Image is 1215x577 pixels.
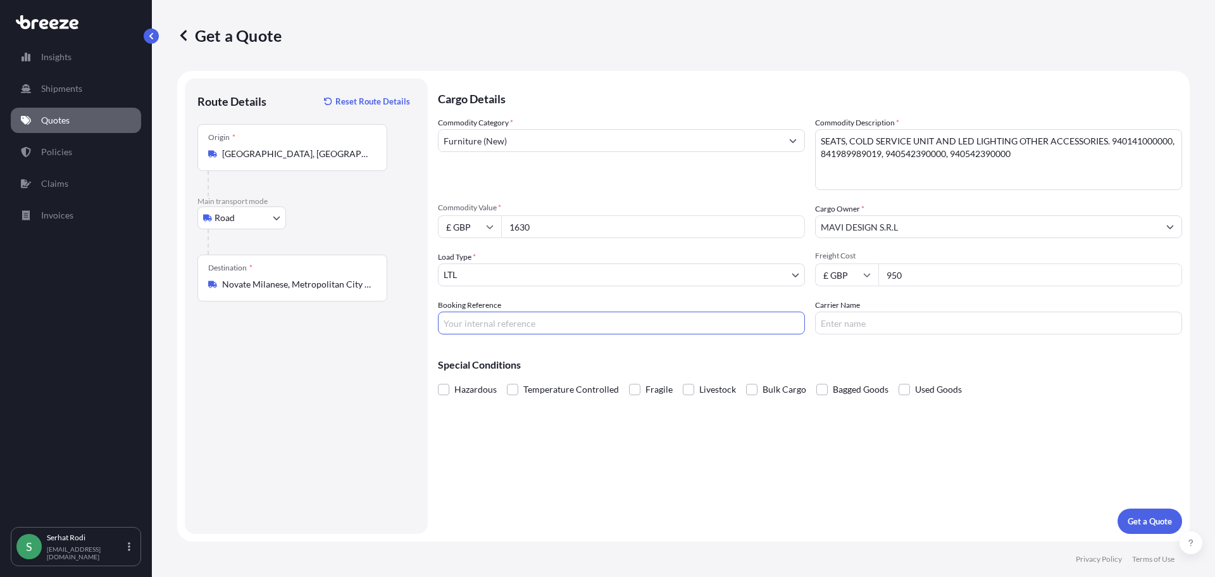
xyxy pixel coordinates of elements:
[454,380,497,399] span: Hazardous
[438,251,476,263] span: Load Type
[833,380,888,399] span: Bagged Goods
[41,114,70,127] p: Quotes
[1132,554,1174,564] a: Terms of Use
[208,132,235,143] div: Origin
[501,215,805,238] input: Type amount
[335,95,410,108] p: Reset Route Details
[222,278,371,291] input: Destination
[815,117,899,129] label: Commodity Description
[438,79,1182,117] p: Cargo Details
[11,108,141,133] a: Quotes
[197,196,415,206] p: Main transport mode
[645,380,673,399] span: Fragile
[815,312,1182,334] input: Enter name
[444,269,457,281] span: LTL
[222,148,371,160] input: Origin
[11,171,141,196] a: Claims
[41,177,68,190] p: Claims
[41,146,72,158] p: Policies
[1159,215,1181,238] button: Show suggestions
[815,251,1182,261] span: Freight Cost
[816,215,1159,238] input: Full name
[438,299,501,312] label: Booking Reference
[439,129,782,152] input: Select a commodity type
[11,139,141,165] a: Policies
[47,545,125,561] p: [EMAIL_ADDRESS][DOMAIN_NAME]
[438,263,805,286] button: LTL
[26,540,32,553] span: S
[915,380,962,399] span: Used Goods
[438,203,805,213] span: Commodity Value
[41,209,73,222] p: Invoices
[177,25,282,46] p: Get a Quote
[763,380,806,399] span: Bulk Cargo
[318,91,415,111] button: Reset Route Details
[41,51,72,63] p: Insights
[815,203,864,215] label: Cargo Owner
[215,212,235,224] span: Road
[41,82,82,95] p: Shipments
[11,44,141,70] a: Insights
[1118,509,1182,534] button: Get a Quote
[11,203,141,228] a: Invoices
[47,533,125,543] p: Serhat Rodi
[1076,554,1122,564] a: Privacy Policy
[878,263,1182,286] input: Enter amount
[523,380,619,399] span: Temperature Controlled
[1128,515,1172,528] p: Get a Quote
[197,94,266,109] p: Route Details
[208,263,252,273] div: Destination
[438,360,1182,370] p: Special Conditions
[815,299,860,312] label: Carrier Name
[438,117,513,129] label: Commodity Category
[699,380,736,399] span: Livestock
[11,76,141,101] a: Shipments
[438,312,805,334] input: Your internal reference
[197,206,286,229] button: Select transport
[782,129,804,152] button: Show suggestions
